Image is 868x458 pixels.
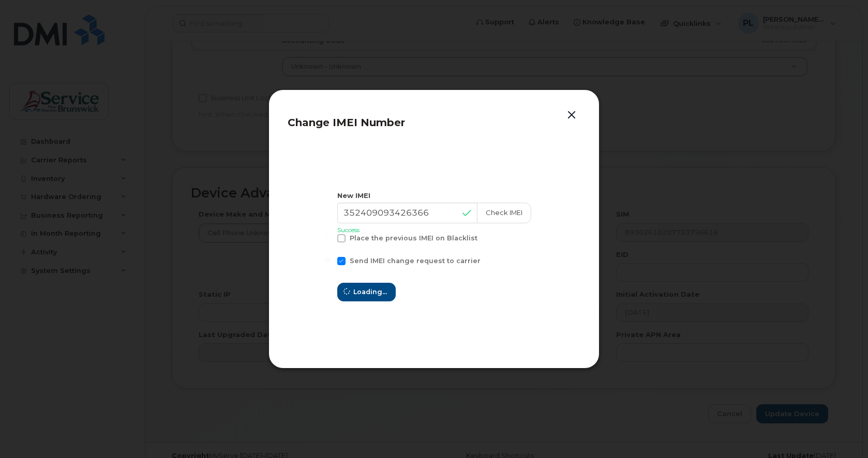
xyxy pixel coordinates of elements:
[288,116,405,129] span: Change IMEI Number
[337,225,531,234] p: Success
[350,234,477,242] span: Place the previous IMEI on Blacklist
[337,191,531,201] div: New IMEI
[477,203,531,223] button: Check IMEI
[350,257,481,265] span: Send IMEI change request to carrier
[325,234,330,239] input: Place the previous IMEI on Blacklist
[325,257,330,262] input: Send IMEI change request to carrier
